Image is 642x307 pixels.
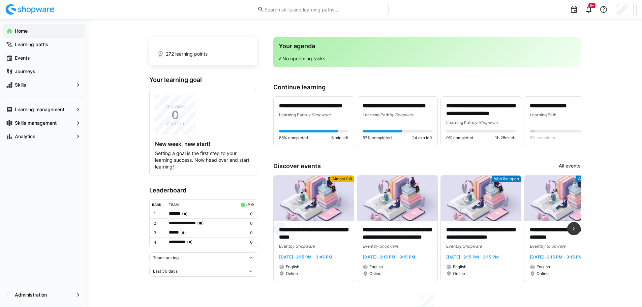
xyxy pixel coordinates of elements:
h3: Your agenda [279,42,575,50]
span: Event [530,244,541,249]
span: Learning Path [530,112,556,117]
p: √ No upcoming tasks [279,55,575,62]
span: Event [446,244,457,249]
h3: Continue learning [273,84,581,91]
span: Last 30 days [153,269,178,274]
span: ( ) [187,239,193,246]
p: 0 [239,221,252,226]
span: by Shopware [373,244,398,249]
span: Online [286,271,298,276]
span: by Shopware [389,112,414,117]
span: by Shopware [457,244,482,249]
span: Online [369,271,381,276]
span: 1h 28m left [495,135,516,141]
span: Team ranking [153,255,179,260]
span: Learning Path [446,120,473,125]
p: 0 [239,240,252,245]
img: image [274,176,354,221]
span: 24 min left [412,135,432,141]
span: 8% completed [530,135,556,141]
span: by Shopware [473,120,498,125]
span: [DATE] · 2:15 PM - 3:15 PM [530,254,582,259]
p: Setting a goal is the first step to your learning success. Now head over and start learning! [155,150,251,170]
img: image [441,176,521,221]
span: Wait list open [494,176,519,182]
span: English [286,264,299,270]
span: ( ) [197,220,204,227]
span: by Shopware [290,244,315,249]
span: 0% completed [446,135,473,141]
div: LP [246,203,250,207]
div: Team [169,203,179,207]
span: Almost full [332,176,352,182]
img: image [524,176,605,221]
span: Online [537,271,549,276]
span: [DATE] · 2:15 PM - 3:45 PM [279,254,332,259]
img: image [357,176,437,221]
p: 2 [154,221,164,226]
span: by Shopware [541,244,565,249]
span: 272 learning points [166,51,208,57]
span: Learning Path [363,112,389,117]
span: Wait list open [578,176,603,182]
span: [DATE] · 2:15 PM - 3:15 PM [446,254,499,259]
h4: New week, new start! [155,141,251,147]
span: Learning Path [279,112,306,117]
h3: Leaderboard [149,187,257,194]
span: Online [453,271,465,276]
span: 57% completed [363,135,392,141]
div: Rank [152,203,161,207]
span: Event [363,244,373,249]
h3: Discover events [273,162,321,170]
p: 0 [239,230,252,236]
span: 9+ [590,3,594,7]
input: Search skills and learning paths… [264,6,385,12]
span: English [369,264,383,270]
span: English [453,264,466,270]
span: by Shopware [306,112,331,117]
p: 0 [239,211,252,217]
p: 1 [154,211,164,217]
a: ø [251,201,254,207]
span: ( ) [182,210,188,217]
span: ( ) [180,229,186,236]
p: 4 [154,240,164,245]
span: English [537,264,550,270]
span: 6 min left [331,135,348,141]
h3: Your learning goal [149,76,257,84]
span: [DATE] · 2:15 PM - 3:15 PM [363,254,415,259]
p: 3 [154,230,164,236]
a: All events [559,162,581,170]
span: 85% completed [279,135,308,141]
span: Event [279,244,290,249]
